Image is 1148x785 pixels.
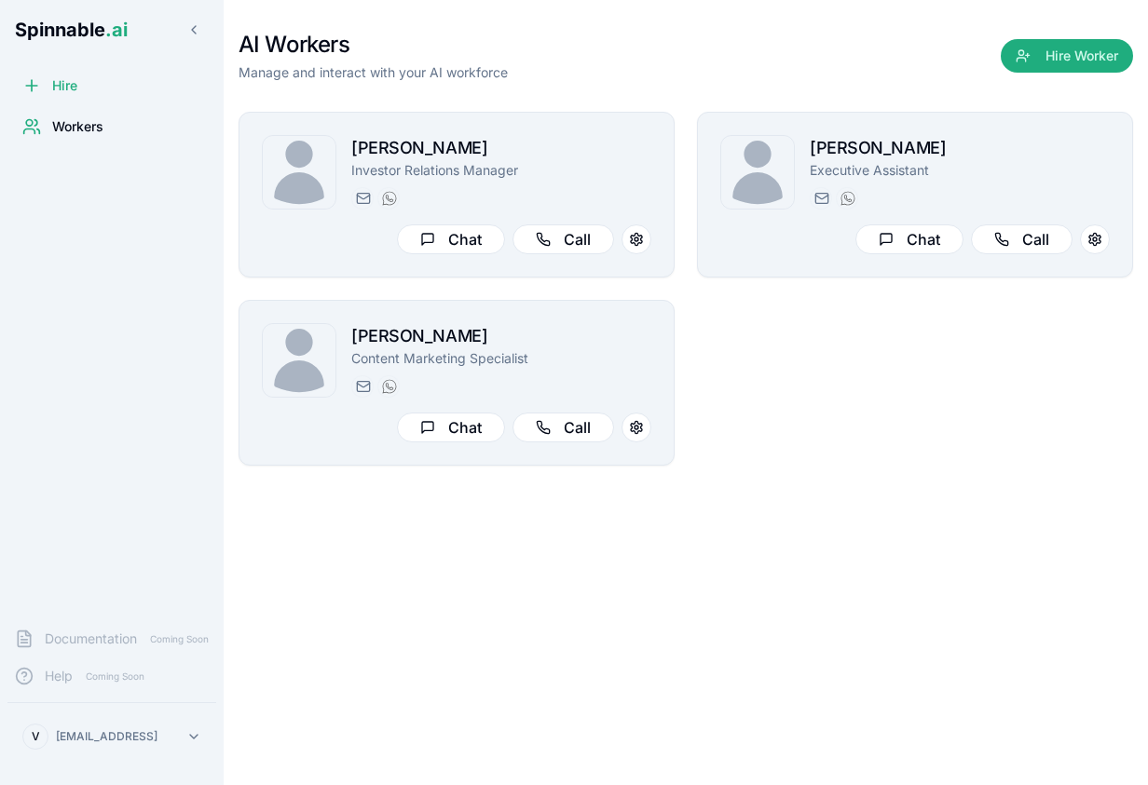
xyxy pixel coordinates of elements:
a: Hire Worker [1001,48,1133,67]
img: WhatsApp [382,191,397,206]
button: WhatsApp [377,187,400,210]
img: WhatsApp [382,379,397,394]
p: Content Marketing Specialist [351,349,651,368]
h1: AI Workers [239,30,508,60]
button: Hire Worker [1001,39,1133,73]
p: Executive Assistant [810,161,1110,180]
button: V[EMAIL_ADDRESS] [15,718,209,755]
span: Coming Soon [80,668,150,685]
p: [EMAIL_ADDRESS] [56,729,157,744]
h2: [PERSON_NAME] [351,323,651,349]
button: Send email to dana.allen@getspinnable.ai [810,187,832,210]
span: V [32,729,40,744]
button: Call [971,224,1073,254]
span: .ai [105,19,128,41]
h2: [PERSON_NAME] [810,135,1110,161]
button: WhatsApp [377,375,400,398]
button: Call [512,224,614,254]
span: Workers [52,117,103,136]
span: Help [45,667,73,685]
span: Spinnable [15,19,128,41]
span: Hire [52,76,77,95]
button: Send email to kai.dvorak@getspinnable.ai [351,187,374,210]
span: Coming Soon [144,630,214,648]
p: Manage and interact with your AI workforce [239,63,508,82]
button: Chat [855,224,963,254]
button: Chat [397,224,505,254]
button: Send email to sofia@getspinnable.ai [351,375,374,398]
span: Documentation [45,629,137,648]
img: WhatsApp [840,191,855,206]
button: Call [512,413,614,442]
button: Chat [397,413,505,442]
button: WhatsApp [836,187,858,210]
h2: [PERSON_NAME] [351,135,651,161]
p: Investor Relations Manager [351,161,651,180]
